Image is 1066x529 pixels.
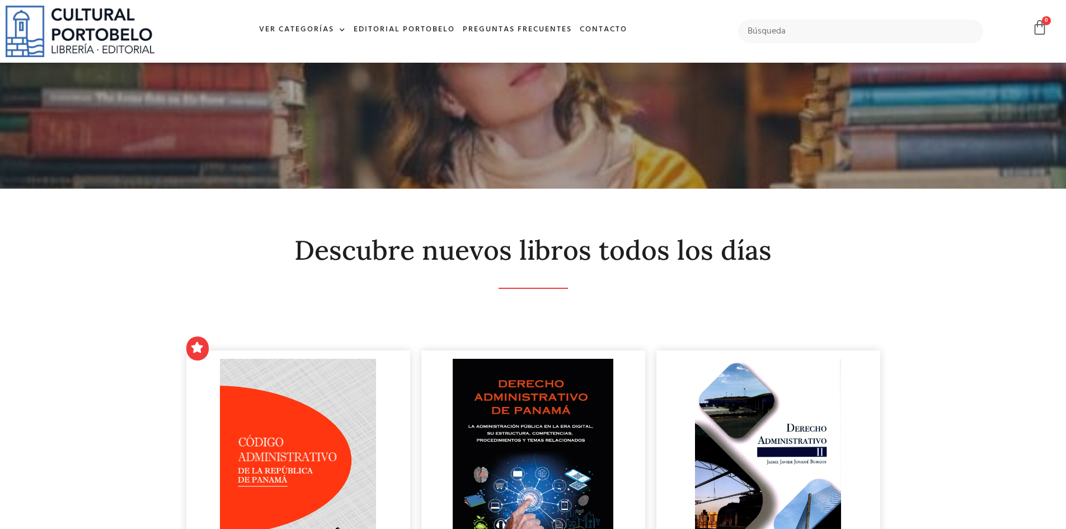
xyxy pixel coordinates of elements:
a: Contacto [576,18,631,42]
a: Preguntas frecuentes [459,18,576,42]
a: 0 [1032,20,1048,36]
a: Ver Categorías [255,18,350,42]
a: Editorial Portobelo [350,18,459,42]
h2: Descubre nuevos libros todos los días [186,236,880,265]
span: 0 [1042,16,1051,25]
input: Búsqueda [738,20,984,43]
